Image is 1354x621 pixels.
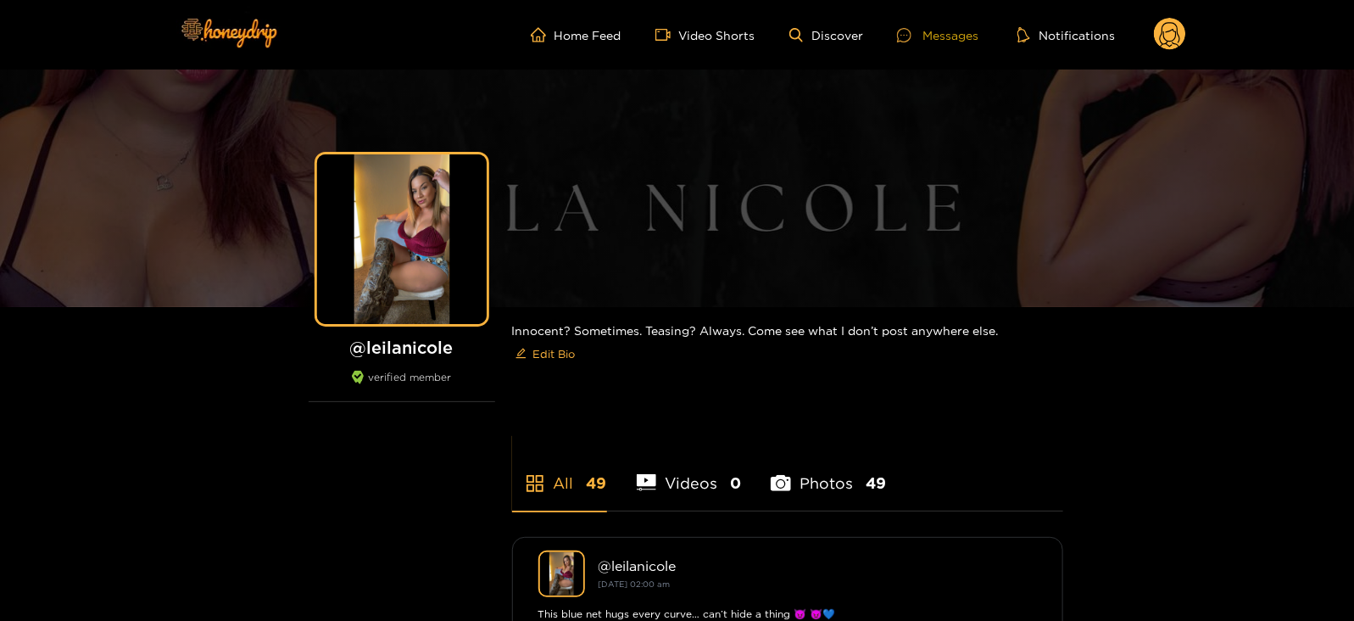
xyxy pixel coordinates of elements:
[866,473,886,494] span: 49
[525,473,545,494] span: appstore
[309,337,495,358] h1: @ leilanicole
[538,551,585,597] img: leilanicole
[531,27,554,42] span: home
[309,371,495,402] div: verified member
[655,27,679,42] span: video-camera
[771,434,886,511] li: Photos
[1012,26,1120,43] button: Notifications
[599,558,1037,573] div: @ leilanicole
[515,348,527,361] span: edit
[533,345,576,362] span: Edit Bio
[637,434,742,511] li: Videos
[587,473,607,494] span: 49
[655,27,755,42] a: Video Shorts
[897,25,978,45] div: Messages
[599,579,671,589] small: [DATE] 02:00 am
[512,307,1063,381] div: Innocent? Sometimes. Teasing? Always. Come see what I don’t post anywhere else.
[531,27,621,42] a: Home Feed
[789,28,863,42] a: Discover
[730,473,741,494] span: 0
[512,340,579,367] button: editEdit Bio
[512,434,607,511] li: All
